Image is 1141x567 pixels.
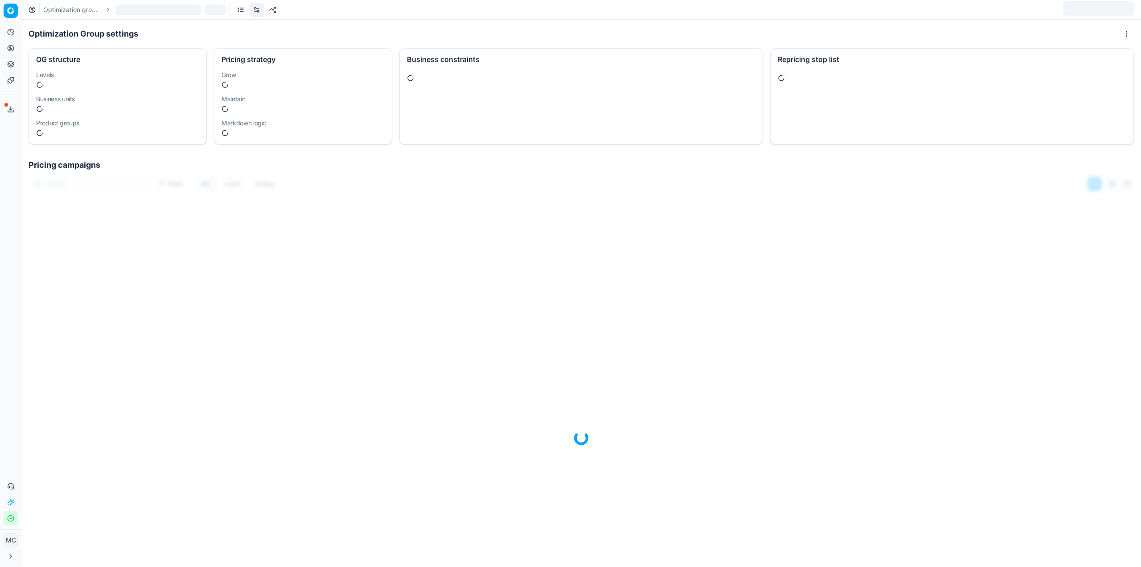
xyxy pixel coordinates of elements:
[222,72,385,78] dt: Grow
[4,533,18,547] button: MC
[21,159,1141,171] h1: Pricing campaigns
[222,56,385,63] div: Pricing strategy
[4,534,17,547] span: MC
[36,56,199,63] div: OG structure
[222,120,385,126] dt: Markdown logic
[36,120,199,126] dt: Product groups
[778,56,1126,63] div: Repricing stop list
[36,72,199,78] dt: Levels
[29,28,138,40] h1: Optimization Group settings
[407,56,755,63] div: Business constraints
[222,96,385,102] dt: Maintain
[36,96,199,102] dt: Business units
[43,4,226,15] nav: breadcrumb
[43,5,100,14] a: Optimization groups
